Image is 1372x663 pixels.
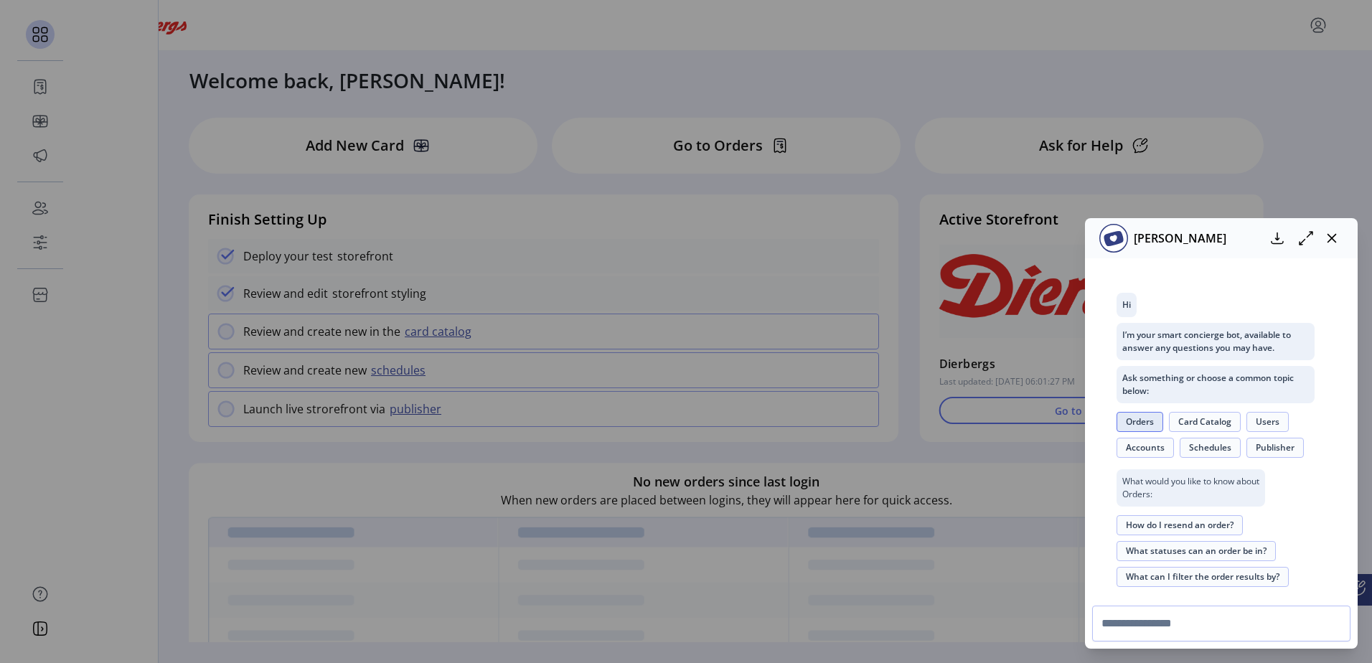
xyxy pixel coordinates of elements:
[1128,230,1226,247] p: [PERSON_NAME]
[1117,515,1243,535] button: How do I resend an order?
[1169,412,1241,432] button: Card Catalog
[1246,438,1304,458] button: Publisher
[1117,438,1174,458] button: Accounts
[1180,438,1241,458] button: Schedules
[1117,412,1163,432] button: Orders
[1117,366,1315,403] p: Ask something or choose a common topic below:
[1117,541,1276,561] button: What statuses can an order be in?
[1117,293,1137,317] p: Hi
[1117,567,1289,587] button: What can I filter the order results by?
[1117,323,1315,360] p: I’m your smart concierge bot, available to answer any questions you may have.
[1246,412,1289,432] button: Users
[1117,469,1265,507] p: What would you like to know about Orders:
